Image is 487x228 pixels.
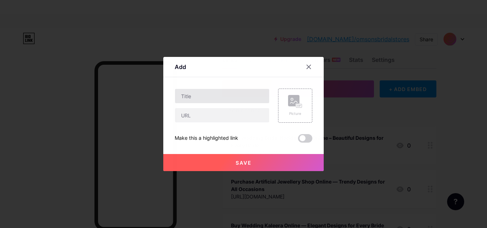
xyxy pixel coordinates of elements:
[175,134,238,143] div: Make this a highlighted link
[175,108,269,122] input: URL
[236,160,252,166] span: Save
[288,111,302,116] div: Picture
[175,63,186,71] div: Add
[175,89,269,103] input: Title
[163,154,324,171] button: Save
